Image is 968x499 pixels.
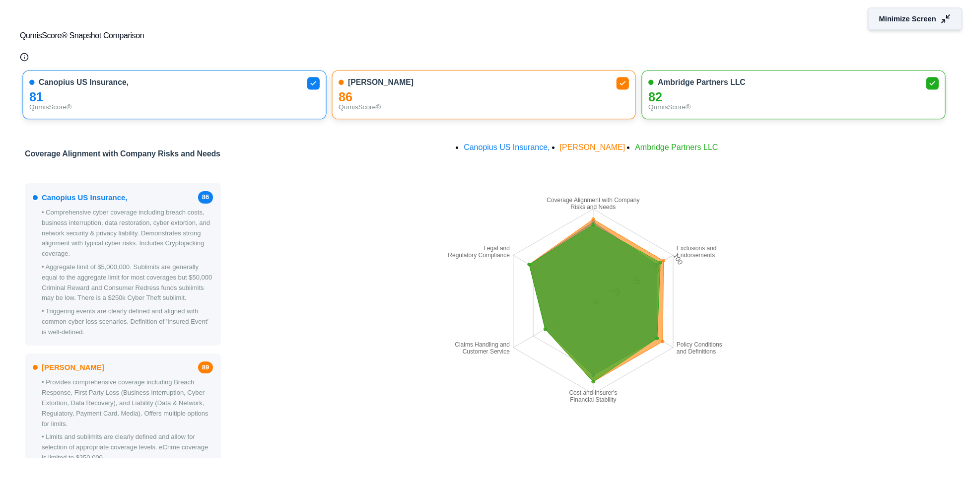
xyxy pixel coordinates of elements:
span: Canopius US Insurance, [42,192,128,204]
tspan: Financial Stability [570,397,616,404]
span: [PERSON_NAME] [560,143,625,151]
div: QumisScore® [339,102,629,113]
span: Ambridge Partners LLC [658,77,746,88]
span: Canopius US Insurance, [464,143,550,151]
div: 86 [339,92,629,102]
p: • Limits and sublimits are clearly defined and allow for selection of appropriate coverage levels... [42,432,213,463]
div: QumisScore® [648,102,939,113]
tspan: 100 [672,252,685,266]
span: Canopius US Insurance, [39,77,129,88]
tspan: Cost and Insurer's [569,389,618,396]
p: • Provides comprehensive coverage including Breach Response, First Party Loss (Business Interrupt... [42,377,213,429]
span: 89 [198,361,213,374]
button: QumisScore® Snapshot Comparison [20,20,948,52]
tspan: and Definitions [677,349,716,356]
tspan: Customer Service [463,349,510,356]
tspan: Coverage Alignment with Company [547,197,640,204]
h2: Coverage Alignment with Company Risks and Needs [25,145,220,169]
tspan: Regulatory Compliance [448,252,510,259]
tspan: Legal and [484,245,510,252]
span: [PERSON_NAME] [348,77,414,88]
span: [PERSON_NAME] [42,361,104,373]
tspan: Exclusions and [677,245,717,252]
p: • Triggering events are clearly defined and aligned with common cyber loss scenarios. Definition ... [42,306,213,337]
span: Ambridge Partners LLC [635,143,718,151]
span: Minimize Screen [879,14,936,24]
tspan: Endorsements [677,252,715,259]
tspan: Claims Handling and [455,341,510,348]
tspan: Policy Conditions [677,341,722,348]
p: • Aggregate limit of $5,000,000. Sublimits are generally equal to the aggregate limit for most co... [42,262,213,303]
div: 81 [29,92,320,102]
span: 86 [198,191,213,204]
p: • Comprehensive cyber coverage including breach costs, business interruption, data restoration, c... [42,208,213,259]
tspan: Risks and Needs [571,204,616,211]
div: QumisScore® [29,102,320,113]
div: 82 [648,92,939,102]
button: Qumis Score Info [20,53,29,62]
button: Minimize Screen [868,7,963,30]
